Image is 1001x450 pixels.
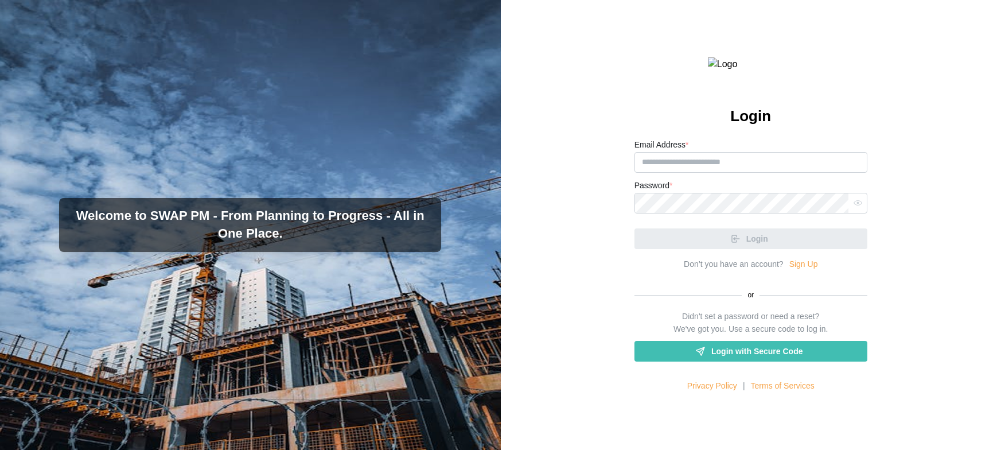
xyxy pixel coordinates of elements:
h2: Login [730,106,771,126]
div: Didn't set a password or need a reset? We've got you. Use a secure code to log in. [673,311,828,335]
a: Terms of Services [751,380,815,393]
div: or [634,290,867,301]
h3: Welcome to SWAP PM - From Planning to Progress - All in One Place. [68,207,432,243]
a: Sign Up [789,258,818,271]
span: Login with Secure Code [711,342,803,361]
label: Email Address [634,139,689,152]
a: Privacy Policy [687,380,737,393]
a: Login with Secure Code [634,341,867,362]
div: Don’t you have an account? [684,258,784,271]
div: | [743,380,745,393]
img: Logo [708,57,794,72]
label: Password [634,180,673,192]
